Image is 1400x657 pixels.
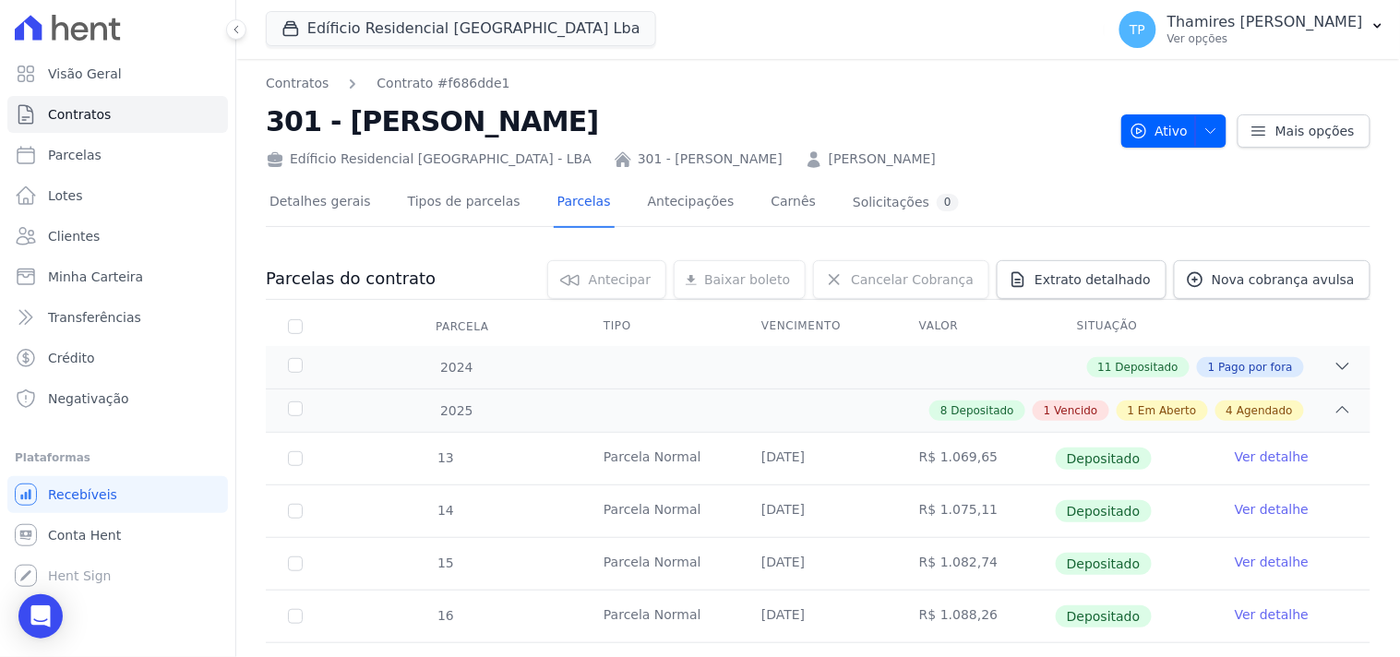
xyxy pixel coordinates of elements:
th: Tipo [581,307,739,346]
span: Minha Carteira [48,268,143,286]
a: Ver detalhe [1235,605,1309,624]
a: Crédito [7,340,228,376]
td: R$ 1.069,65 [897,433,1055,484]
a: Visão Geral [7,55,228,92]
a: Solicitações0 [849,179,963,228]
td: Parcela Normal [581,433,739,484]
span: Lotes [48,186,83,205]
input: Só é possível selecionar pagamentos em aberto [288,609,303,624]
h3: Parcelas do contrato [266,268,436,290]
a: Ver detalhe [1235,500,1309,519]
a: Mais opções [1238,114,1370,148]
span: Vencido [1055,402,1098,419]
a: Conta Hent [7,517,228,554]
a: Ver detalhe [1235,448,1309,466]
nav: Breadcrumb [266,74,510,93]
a: [PERSON_NAME] [829,149,936,169]
a: Carnês [767,179,820,228]
span: Mais opções [1275,122,1355,140]
span: Depositado [1056,605,1152,627]
td: Parcela Normal [581,591,739,642]
span: 1 [1208,359,1215,376]
span: Parcelas [48,146,102,164]
span: Agendado [1237,402,1293,419]
a: Parcelas [554,179,615,228]
a: Parcelas [7,137,228,173]
span: 13 [436,450,454,465]
span: Em Aberto [1138,402,1196,419]
button: TP Thamires [PERSON_NAME] Ver opções [1105,4,1400,55]
div: 0 [937,194,959,211]
span: 4 [1226,402,1234,419]
td: R$ 1.082,74 [897,538,1055,590]
div: Edíficio Residencial [GEOGRAPHIC_DATA] - LBA [266,149,592,169]
p: Ver opções [1167,31,1363,46]
a: Transferências [7,299,228,336]
button: Edíficio Residencial [GEOGRAPHIC_DATA] Lba [266,11,656,46]
span: 16 [436,608,454,623]
div: Open Intercom Messenger [18,594,63,639]
span: Extrato detalhado [1035,270,1151,289]
span: Clientes [48,227,100,245]
button: Ativo [1121,114,1227,148]
a: Tipos de parcelas [404,179,524,228]
span: TP [1130,23,1145,36]
a: 301 - [PERSON_NAME] [638,149,783,169]
a: Detalhes gerais [266,179,375,228]
a: Contratos [266,74,329,93]
nav: Breadcrumb [266,74,1107,93]
span: Pago por fora [1219,359,1293,376]
a: Recebíveis [7,476,228,513]
td: [DATE] [739,591,897,642]
th: Vencimento [739,307,897,346]
span: Conta Hent [48,526,121,544]
a: Minha Carteira [7,258,228,295]
span: 11 [1098,359,1112,376]
span: 1 [1044,402,1051,419]
span: Negativação [48,389,129,408]
input: Só é possível selecionar pagamentos em aberto [288,451,303,466]
span: Nova cobrança avulsa [1212,270,1355,289]
span: Depositado [1056,500,1152,522]
span: 15 [436,555,454,570]
th: Situação [1055,307,1213,346]
td: R$ 1.088,26 [897,591,1055,642]
h2: 301 - [PERSON_NAME] [266,101,1107,142]
p: Thamires [PERSON_NAME] [1167,13,1363,31]
input: Só é possível selecionar pagamentos em aberto [288,504,303,519]
span: Recebíveis [48,485,117,504]
span: Depositado [1116,359,1179,376]
div: Plataformas [15,447,221,469]
td: [DATE] [739,485,897,537]
span: Contratos [48,105,111,124]
span: Crédito [48,349,95,367]
td: Parcela Normal [581,538,739,590]
td: [DATE] [739,433,897,484]
span: Depositado [1056,448,1152,470]
span: Depositado [951,402,1014,419]
a: Contratos [7,96,228,133]
th: Valor [897,307,1055,346]
input: Só é possível selecionar pagamentos em aberto [288,556,303,571]
a: Antecipações [644,179,738,228]
a: Clientes [7,218,228,255]
div: Solicitações [853,194,959,211]
td: R$ 1.075,11 [897,485,1055,537]
td: Parcela Normal [581,485,739,537]
span: Visão Geral [48,65,122,83]
td: [DATE] [739,538,897,590]
a: Ver detalhe [1235,553,1309,571]
span: Depositado [1056,553,1152,575]
a: Nova cobrança avulsa [1174,260,1370,299]
a: Lotes [7,177,228,214]
span: Ativo [1130,114,1189,148]
a: Negativação [7,380,228,417]
div: Parcela [413,308,511,345]
a: Contrato #f686dde1 [377,74,509,93]
span: 14 [436,503,454,518]
a: Extrato detalhado [997,260,1167,299]
span: 8 [940,402,948,419]
span: 1 [1128,402,1135,419]
span: Transferências [48,308,141,327]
